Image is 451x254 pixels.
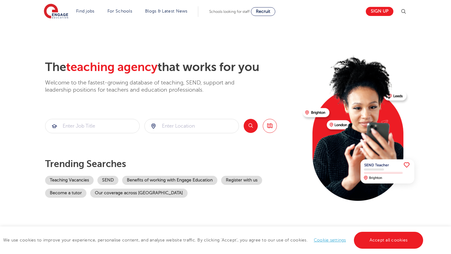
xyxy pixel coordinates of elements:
a: Recruit [251,7,275,16]
span: teaching agency [66,60,158,74]
a: Sign up [366,7,393,16]
div: Submit [45,119,140,133]
span: Schools looking for staff [209,9,250,14]
input: Submit [145,119,239,133]
a: Teaching Vacancies [45,176,94,185]
span: Recruit [256,9,270,14]
a: Blogs & Latest News [145,9,188,13]
a: Become a tutor [45,189,86,198]
p: Trending searches [45,158,298,170]
a: Find jobs [76,9,95,13]
button: Search [244,119,258,133]
a: For Schools [107,9,132,13]
a: Register with us [221,176,262,185]
input: Submit [45,119,139,133]
a: Cookie settings [314,238,346,242]
p: Welcome to the fastest-growing database of teaching, SEND, support and leadership positions for t... [45,79,252,94]
h2: The that works for you [45,60,298,74]
a: SEND [97,176,118,185]
a: Benefits of working with Engage Education [122,176,217,185]
img: Engage Education [44,4,68,19]
div: Submit [144,119,239,133]
a: Accept all cookies [354,232,423,249]
a: Our coverage across [GEOGRAPHIC_DATA] [90,189,188,198]
span: We use cookies to improve your experience, personalise content, and analyse website traffic. By c... [3,238,425,242]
